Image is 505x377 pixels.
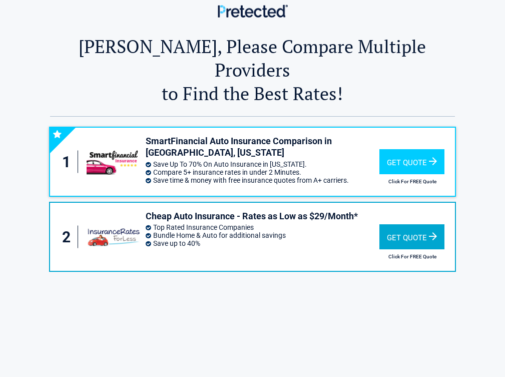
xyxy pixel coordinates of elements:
[60,226,79,248] div: 2
[87,149,141,175] img: smartfinancial's logo
[146,231,379,239] li: Bundle Home & Auto for additional savings
[146,223,379,231] li: Top Rated Insurance Companies
[146,135,379,159] h3: SmartFinancial Auto Insurance Comparison in [GEOGRAPHIC_DATA], [US_STATE]
[379,254,446,259] h2: Click For FREE Quote
[146,168,379,176] li: Compare 5+ insurance rates in under 2 Minutes.
[87,224,141,250] img: insuranceratesforless's logo
[146,160,379,168] li: Save Up To 70% On Auto Insurance in [US_STATE].
[60,151,79,173] div: 1
[379,179,446,184] h2: Click For FREE Quote
[379,149,444,174] div: Get Quote
[146,210,379,222] h3: Cheap Auto Insurance - Rates as Low as $29/Month*
[379,224,444,249] div: Get Quote
[146,176,379,184] li: Save time & money with free insurance quotes from A+ carriers.
[218,5,288,17] img: Main Logo
[50,35,454,105] h2: [PERSON_NAME], Please Compare Multiple Providers to Find the Best Rates!
[146,239,379,247] li: Save up to 40%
